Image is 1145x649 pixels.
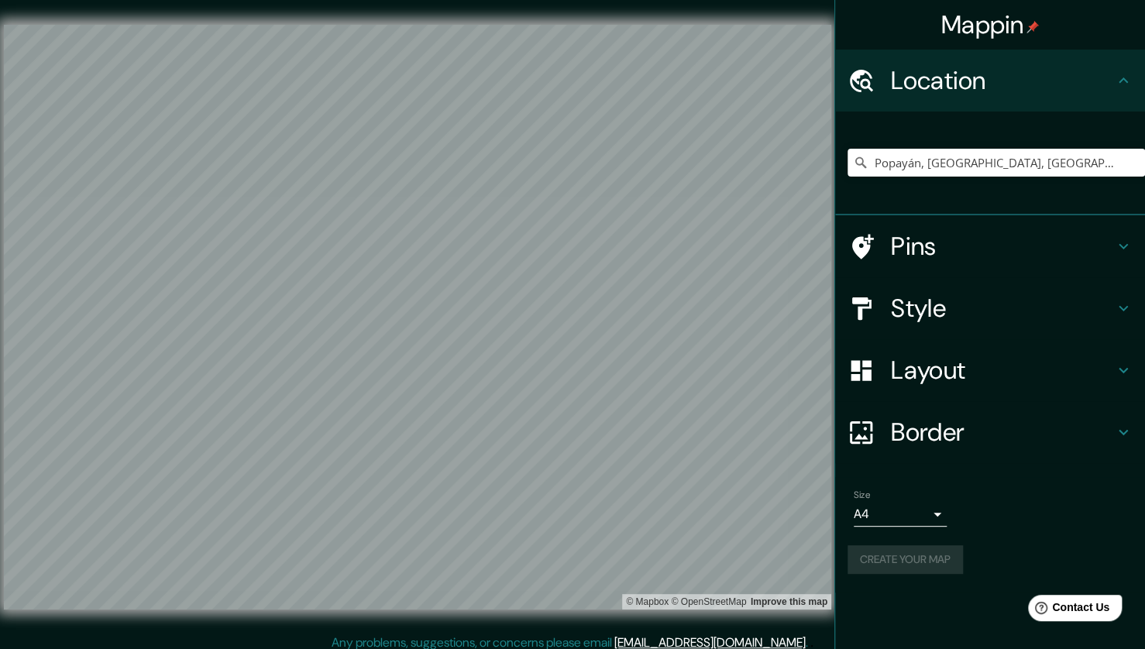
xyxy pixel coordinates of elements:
div: Pins [835,215,1145,277]
h4: Location [891,65,1114,96]
div: Border [835,401,1145,463]
iframe: Help widget launcher [1007,589,1128,632]
a: Map feedback [751,596,827,607]
input: Pick your city or area [848,149,1145,177]
div: Style [835,277,1145,339]
a: OpenStreetMap [671,596,746,607]
div: A4 [854,502,947,527]
canvas: Map [4,25,831,610]
h4: Layout [891,355,1114,386]
a: Mapbox [626,596,669,607]
label: Size [854,489,870,502]
h4: Mappin [941,9,1040,40]
h4: Style [891,293,1114,324]
h4: Pins [891,231,1114,262]
h4: Border [891,417,1114,448]
div: Layout [835,339,1145,401]
div: Location [835,50,1145,112]
img: pin-icon.png [1026,21,1039,33]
